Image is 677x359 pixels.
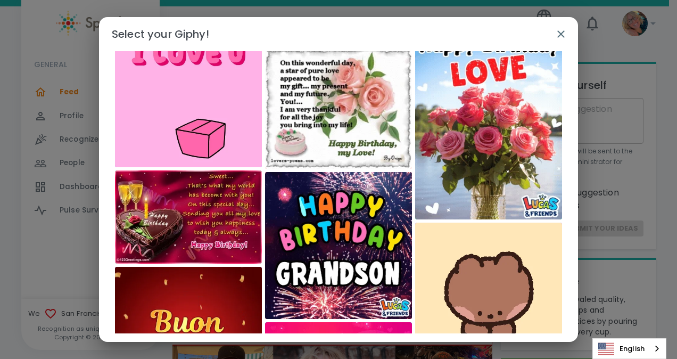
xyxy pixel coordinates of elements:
img: Happy Birthday GIF by Lucas and Friends by RV AppStudios [415,31,562,219]
img: love GIF [115,170,262,264]
img: Happy Birthday GIF by Lucas and Friends by RV AppStudios [265,172,412,319]
aside: Language selected: English [592,338,666,359]
h2: Select your Giphy! [99,17,578,51]
a: English [593,339,666,358]
img: Feliz Cumple Happy Birthday GIF by Mikitti [115,20,262,167]
div: Language [592,338,666,359]
img: rmedit GIF [265,48,412,169]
